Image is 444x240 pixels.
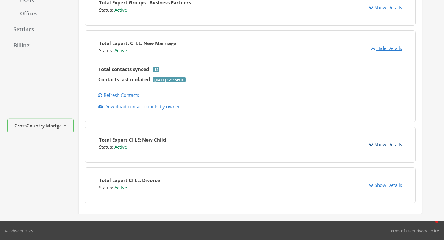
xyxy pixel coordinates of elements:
a: Privacy Policy [414,228,439,234]
span: 12 [153,67,159,72]
button: Hide Details [367,43,406,54]
div: Total Expert CI LE: Divorce [99,177,160,184]
th: Total contacts synced [97,64,152,74]
label: Status: [99,47,114,54]
th: Contacts last updated [97,74,152,85]
label: Status: [99,143,114,151]
span: CrossCountry Mortgage [14,122,61,129]
button: Show Details [365,139,406,150]
label: Status: [99,184,114,191]
button: CrossCountry Mortgage [7,119,74,133]
a: Settings [7,23,74,36]
button: Refresh Contacts [94,89,143,101]
label: Status: [99,6,114,14]
iframe: Intercom live chat [423,219,438,234]
a: Terms of Use [389,228,413,234]
a: Download contact counts by owner [98,103,180,110]
button: Download contact counts by owner [94,101,184,112]
a: Billing [7,39,74,52]
button: Show Details [365,2,406,13]
div: Total Expert CI LE: New Child [99,136,166,143]
span: Active [114,144,128,150]
span: Active [114,184,128,191]
span: Active [114,47,128,53]
span: [DATE] 12:59:49.00 [153,77,186,82]
p: © Adwerx 2025 [5,228,33,234]
span: Active [114,7,128,13]
div: Total Expert: CI LE: New Marriage [99,40,176,47]
button: Show Details [365,180,406,191]
a: Offices [14,7,74,20]
div: • [389,228,439,234]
